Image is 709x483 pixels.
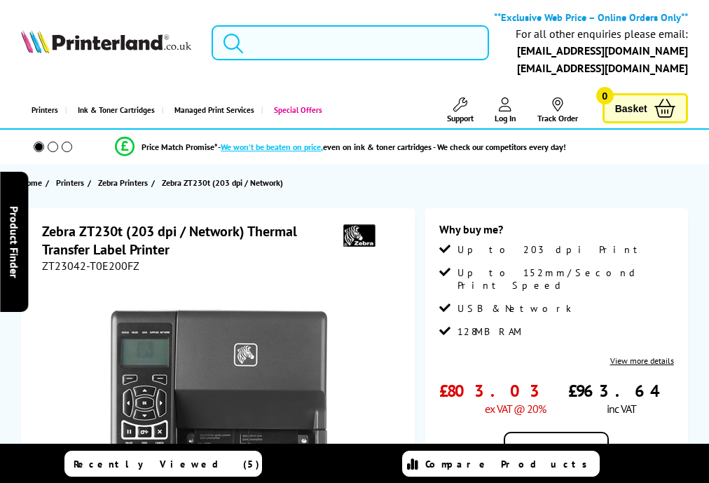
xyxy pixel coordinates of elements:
div: Why buy me? [439,222,674,243]
span: Up to 152mm/Second Print Speed [457,266,674,292]
a: Home [21,175,46,190]
img: Printerland Logo [21,29,191,53]
span: ZT23042-T0E200FZ [42,259,139,273]
span: Log In [495,113,516,123]
span: Price Match Promise* [142,142,218,152]
a: Special Offers [261,93,329,128]
span: Ink & Toner Cartridges [78,93,155,128]
div: Out of Stock [504,432,609,463]
span: 0 [596,87,614,104]
span: USB & Network [457,302,572,315]
span: We won’t be beaten on price, [221,142,323,152]
span: ex VAT @ 20% [485,402,546,416]
a: Printerland Logo [21,29,191,56]
a: Printers [56,175,88,190]
span: Zebra Printers [98,175,148,190]
a: Zebra ZT230t (203 dpi / Network) [162,175,287,190]
h1: Zebra ZT230t (203 dpi / Network) Thermal Transfer Label Printer [42,222,327,259]
span: 128MB RAM [457,325,523,338]
a: Basket 0 [603,93,688,123]
a: View more details [610,355,674,366]
span: Zebra ZT230t (203 dpi / Network) [162,175,283,190]
a: Zebra Printers [98,175,151,190]
span: £803.03 [439,380,546,402]
a: [EMAIL_ADDRESS][DOMAIN_NAME] [517,43,688,57]
span: inc VAT [607,402,636,416]
a: Log In [495,97,516,123]
span: Recently Viewed (5) [74,458,260,470]
div: For all other enquiries please email: [516,27,688,41]
span: Product Finder [7,205,21,278]
a: Support [447,97,474,123]
li: modal_Promise [7,135,674,159]
a: Ink & Toner Cartridges [65,93,162,128]
a: [EMAIL_ADDRESS][DOMAIN_NAME] [517,61,688,75]
span: £963.64 [568,380,674,402]
a: Recently Viewed (5) [64,451,262,477]
a: Compare Products [402,451,600,477]
span: Up to 203 dpi Print [457,243,644,256]
span: Support [447,113,474,123]
span: Compare Products [425,458,595,470]
span: Printers [56,175,84,190]
b: **Exclusive Web Price – Online Orders Only** [494,11,688,24]
img: Zebra [327,222,392,248]
a: Track Order [537,97,578,123]
span: Home [21,175,42,190]
span: Basket [615,99,647,118]
div: - even on ink & toner cartridges - We check our competitors every day! [218,142,566,152]
a: Printers [21,93,65,128]
a: Managed Print Services [162,93,261,128]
